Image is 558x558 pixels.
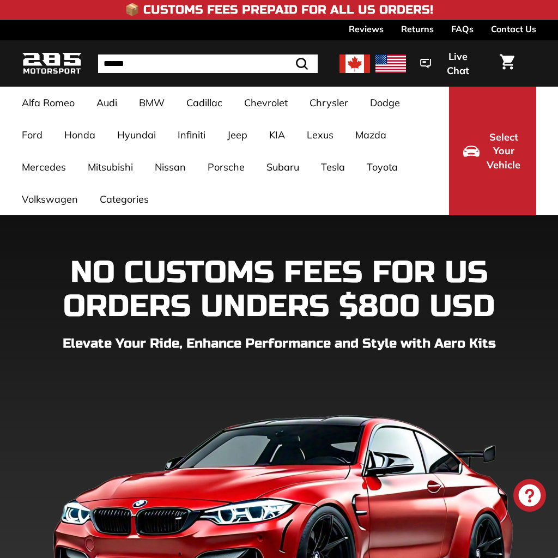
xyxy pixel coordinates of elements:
a: Tesla [310,151,356,183]
a: Mazda [344,119,397,151]
a: Alfa Romeo [11,87,86,119]
a: Honda [53,119,106,151]
a: KIA [258,119,296,151]
h4: 📦 Customs Fees Prepaid for All US Orders! [125,3,433,16]
a: Dodge [359,87,411,119]
h1: NO CUSTOMS FEES FOR US ORDERS UNDERS $800 USD [22,256,536,323]
a: Cadillac [175,87,233,119]
a: Chevrolet [233,87,299,119]
a: Jeep [216,119,258,151]
a: Chrysler [299,87,359,119]
a: Ford [11,119,53,151]
a: Subaru [256,151,310,183]
a: Contact Us [491,20,536,38]
a: Cart [493,45,521,82]
button: Select Your Vehicle [449,87,536,215]
a: Hyundai [106,119,167,151]
a: FAQs [451,20,474,38]
a: Nissan [144,151,197,183]
a: Audi [86,87,128,119]
a: Returns [401,20,434,38]
p: Elevate Your Ride, Enhance Performance and Style with Aero Kits [22,334,536,354]
button: Live Chat [406,43,493,84]
a: Porsche [197,151,256,183]
a: BMW [128,87,175,119]
inbox-online-store-chat: Shopify online store chat [510,479,549,514]
a: Categories [89,183,160,215]
a: Mitsubishi [77,151,144,183]
span: Select Your Vehicle [485,130,522,172]
a: Volkswagen [11,183,89,215]
input: Search [98,54,318,73]
a: Lexus [296,119,344,151]
a: Toyota [356,151,409,183]
a: Reviews [349,20,384,38]
a: Mercedes [11,151,77,183]
a: Infiniti [167,119,216,151]
img: Logo_285_Motorsport_areodynamics_components [22,51,82,76]
span: Live Chat [436,50,479,77]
